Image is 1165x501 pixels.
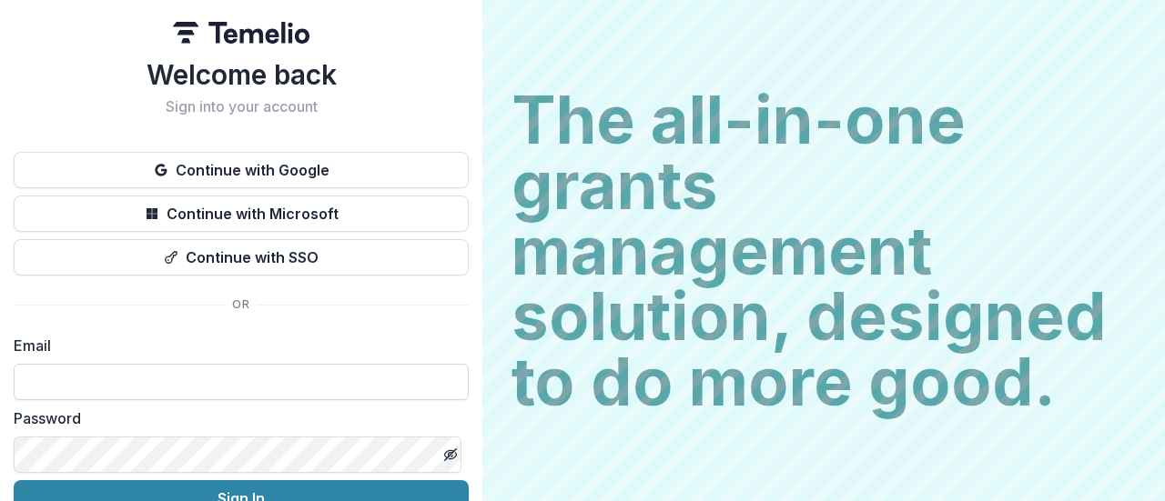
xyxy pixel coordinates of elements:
label: Password [14,407,458,429]
h1: Welcome back [14,58,469,91]
h2: Sign into your account [14,98,469,115]
button: Continue with SSO [14,239,469,276]
label: Email [14,335,458,356]
button: Toggle password visibility [436,440,465,469]
button: Continue with Microsoft [14,195,469,232]
button: Continue with Google [14,152,469,188]
img: Temelio [173,22,309,44]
